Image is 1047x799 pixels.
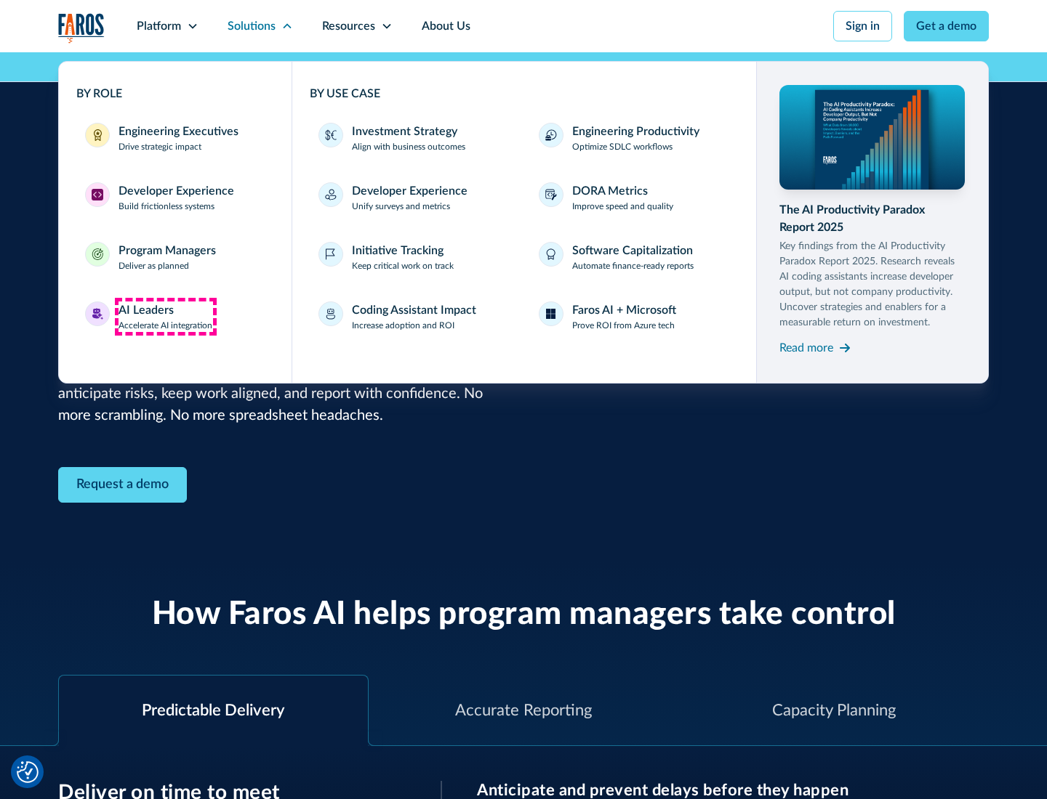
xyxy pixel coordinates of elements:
[76,293,274,341] a: AI LeadersAI LeadersAccelerate AI integration
[779,339,833,357] div: Read more
[119,259,189,272] p: Deliver as planned
[572,301,676,319] div: Faros AI + Microsoft
[530,114,739,162] a: Engineering ProductivityOptimize SDLC workflows
[228,17,276,35] div: Solutions
[779,85,966,360] a: The AI Productivity Paradox Report 2025Key findings from the AI Productivity Paradox Report 2025....
[310,293,518,341] a: Coding Assistant ImpactIncrease adoption and ROI
[92,129,103,141] img: Engineering Executives
[352,242,444,259] div: Initiative Tracking
[152,596,896,634] h2: How Faros AI helps program managers take control
[119,319,212,332] p: Accelerate AI integration
[352,182,468,200] div: Developer Experience
[530,174,739,222] a: DORA MetricsImprove speed and quality
[322,17,375,35] div: Resources
[572,123,699,140] div: Engineering Productivity
[779,201,966,236] div: The AI Productivity Paradox Report 2025
[137,17,181,35] div: Platform
[572,200,673,213] p: Improve speed and quality
[76,114,274,162] a: Engineering ExecutivesEngineering ExecutivesDrive strategic impact
[352,123,457,140] div: Investment Strategy
[572,319,675,332] p: Prove ROI from Azure tech
[58,13,105,43] a: home
[904,11,989,41] a: Get a demo
[119,200,214,213] p: Build frictionless systems
[76,85,274,102] div: BY ROLE
[352,301,476,319] div: Coding Assistant Impact
[779,239,966,330] p: Key findings from the AI Productivity Paradox Report 2025. Research reveals AI coding assistants ...
[119,182,234,200] div: Developer Experience
[572,242,693,259] div: Software Capitalization
[119,242,216,259] div: Program Managers
[352,200,450,213] p: Unify surveys and metrics
[772,699,896,723] div: Capacity Planning
[352,319,454,332] p: Increase adoption and ROI
[76,233,274,281] a: Program ManagersProgram ManagersDeliver as planned
[352,259,454,272] p: Keep critical work on track
[17,761,39,783] img: Revisit consent button
[76,174,274,222] a: Developer ExperienceDeveloper ExperienceBuild frictionless systems
[92,308,103,320] img: AI Leaders
[58,467,187,503] a: Contact Modal
[310,85,739,102] div: BY USE CASE
[58,13,105,43] img: Logo of the analytics and reporting company Faros.
[310,233,518,281] a: Initiative TrackingKeep critical work on track
[92,189,103,200] img: Developer Experience
[572,182,648,200] div: DORA Metrics
[17,761,39,783] button: Cookie Settings
[530,233,739,281] a: Software CapitalizationAutomate finance-ready reports
[530,293,739,341] a: Faros AI + MicrosoftProve ROI from Azure tech
[310,114,518,162] a: Investment StrategyAlign with business outcomes
[58,52,989,384] nav: Solutions
[352,140,465,153] p: Align with business outcomes
[119,140,201,153] p: Drive strategic impact
[833,11,892,41] a: Sign in
[142,699,284,723] div: Predictable Delivery
[119,123,238,140] div: Engineering Executives
[455,699,592,723] div: Accurate Reporting
[572,140,673,153] p: Optimize SDLC workflows
[310,174,518,222] a: Developer ExperienceUnify surveys and metrics
[572,259,694,272] p: Automate finance-ready reports
[119,301,174,319] div: AI Leaders
[92,248,103,260] img: Program Managers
